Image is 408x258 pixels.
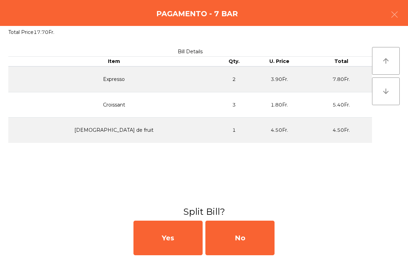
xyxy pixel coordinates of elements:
[8,29,34,35] span: Total Price
[248,118,310,143] td: 4.50Fr.
[156,9,238,19] h4: Pagamento - 7 BAR
[220,57,248,66] th: Qty.
[310,66,372,92] td: 7.80Fr.
[310,57,372,66] th: Total
[8,92,220,118] td: Croissant
[382,87,390,95] i: arrow_downward
[310,92,372,118] td: 5.40Fr.
[248,92,310,118] td: 1.80Fr.
[220,118,248,143] td: 1
[372,77,400,105] button: arrow_downward
[205,221,275,255] div: No
[8,66,220,92] td: Expresso
[133,221,203,255] div: Yes
[382,57,390,65] i: arrow_upward
[5,205,403,218] h3: Split Bill?
[248,57,310,66] th: U. Price
[34,29,54,35] span: 17.70Fr.
[248,66,310,92] td: 3.90Fr.
[220,66,248,92] td: 2
[8,57,220,66] th: Item
[310,118,372,143] td: 4.50Fr.
[220,92,248,118] td: 3
[8,118,220,143] td: [DEMOGRAPHIC_DATA] de fruit
[178,48,203,55] span: Bill Details
[372,47,400,75] button: arrow_upward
